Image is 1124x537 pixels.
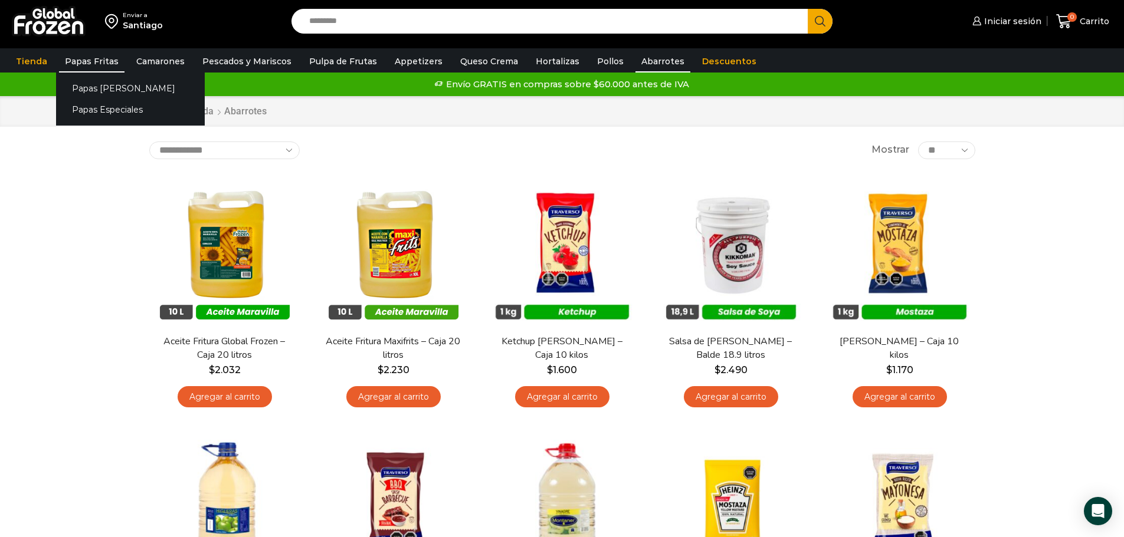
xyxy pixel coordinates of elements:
a: Queso Crema [454,50,524,73]
a: Aceite Fritura Maxifrits – Caja 20 litros [325,335,461,362]
a: Agregar al carrito: “Aceite Fritura Maxifrits - Caja 20 litros” [346,386,441,408]
a: Abarrotes [635,50,690,73]
span: Carrito [1077,15,1109,27]
span: $ [547,364,553,375]
span: $ [378,364,384,375]
bdi: 2.490 [715,364,748,375]
span: Mostrar [871,143,909,157]
button: Search button [808,9,833,34]
a: Iniciar sesión [969,9,1041,33]
a: Papas Especiales [56,99,205,121]
a: Pescados y Mariscos [196,50,297,73]
a: Salsa de [PERSON_NAME] – Balde 18.9 litros [663,335,798,362]
a: Hortalizas [530,50,585,73]
a: Agregar al carrito: “Aceite Fritura Global Frozen – Caja 20 litros” [178,386,272,408]
select: Pedido de la tienda [149,141,300,159]
bdi: 1.600 [547,364,577,375]
span: $ [209,364,215,375]
bdi: 2.230 [378,364,409,375]
a: Pollos [591,50,630,73]
a: [PERSON_NAME] – Caja 10 kilos [831,335,967,362]
bdi: 1.170 [886,364,913,375]
a: Papas Fritas [59,50,124,73]
a: Agregar al carrito: “Ketchup Traverso - Caja 10 kilos” [515,386,609,408]
div: Santiago [123,19,163,31]
h1: Abarrotes [224,106,267,117]
bdi: 2.032 [209,364,241,375]
a: Agregar al carrito: “Salsa de Soya Kikkoman - Balde 18.9 litros” [684,386,778,408]
a: Tienda [10,50,53,73]
span: 0 [1067,12,1077,22]
a: Ketchup [PERSON_NAME] – Caja 10 kilos [494,335,630,362]
a: 0 Carrito [1053,8,1112,35]
a: Aceite Fritura Global Frozen – Caja 20 litros [156,335,292,362]
div: Enviar a [123,11,163,19]
div: Open Intercom Messenger [1084,497,1112,525]
a: Papas [PERSON_NAME] [56,77,205,99]
a: Agregar al carrito: “Mostaza Traverso - Caja 10 kilos” [853,386,947,408]
a: Appetizers [389,50,448,73]
span: $ [715,364,720,375]
a: Camarones [130,50,191,73]
nav: Breadcrumb [149,105,267,118]
a: Pulpa de Frutas [303,50,383,73]
span: Iniciar sesión [981,15,1041,27]
img: address-field-icon.svg [105,11,123,31]
span: $ [886,364,892,375]
a: Descuentos [696,50,762,73]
